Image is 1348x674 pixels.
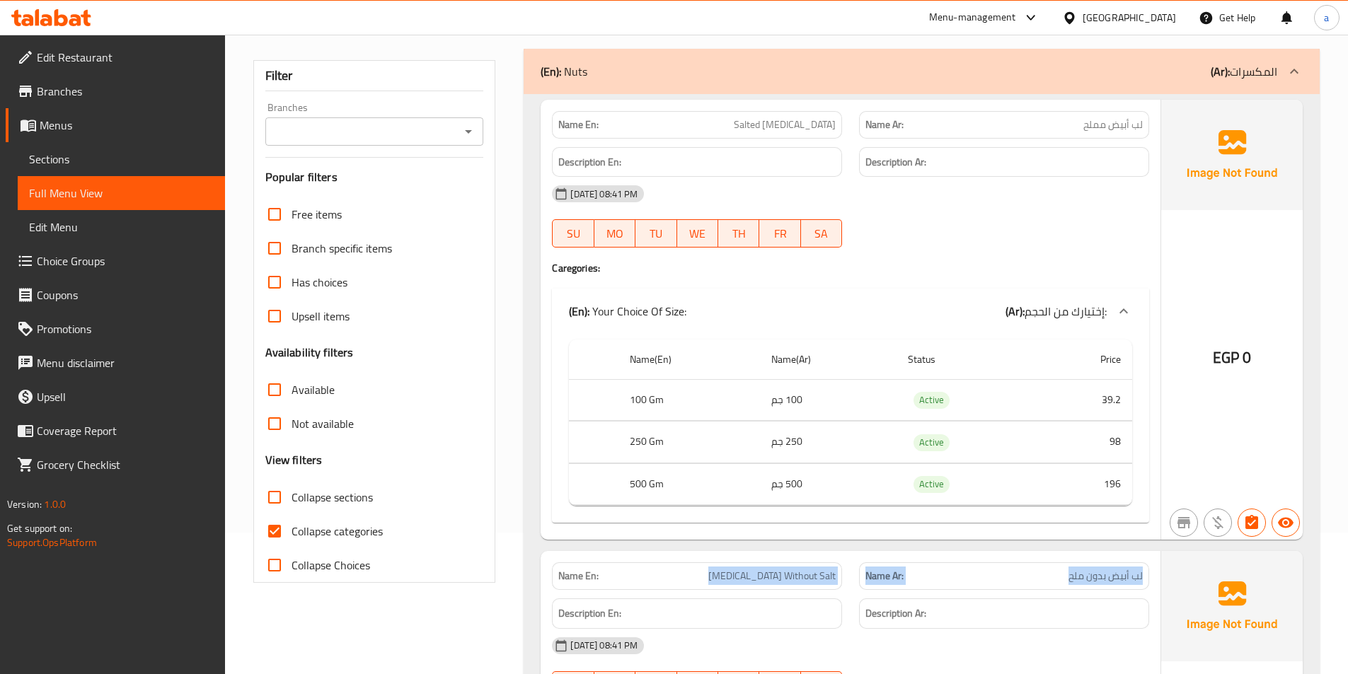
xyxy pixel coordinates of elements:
[677,219,718,248] button: WE
[541,61,561,82] b: (En):
[914,434,950,451] span: Active
[1211,61,1230,82] b: (Ar):
[914,392,950,409] div: Active
[1211,63,1277,80] p: المكسرات
[1170,509,1198,537] button: Not branch specific item
[292,240,392,257] span: Branch specific items
[1083,10,1176,25] div: [GEOGRAPHIC_DATA]
[6,40,225,74] a: Edit Restaurant
[292,489,373,506] span: Collapse sections
[1068,569,1143,583] span: لب أبيض بدون ملح
[618,379,759,421] th: 100 Gm
[558,569,599,583] strong: Name En:
[40,117,214,134] span: Menus
[760,379,897,421] td: 100 جم
[18,142,225,176] a: Sections
[7,533,97,552] a: Support.OpsPlatform
[558,223,588,244] span: SU
[569,339,1132,506] table: choices table
[897,339,1037,380] th: Status
[552,219,594,248] button: SU
[1204,509,1232,537] button: Purchased item
[565,639,643,652] span: [DATE] 08:41 PM
[6,74,225,108] a: Branches
[292,381,335,398] span: Available
[37,456,214,473] span: Grocery Checklist
[292,206,342,223] span: Free items
[6,414,225,448] a: Coverage Report
[718,219,759,248] button: TH
[807,223,836,244] span: SA
[914,434,950,451] div: Active
[1037,379,1132,421] td: 39.2
[6,312,225,346] a: Promotions
[292,308,350,325] span: Upsell items
[759,219,800,248] button: FR
[552,289,1149,334] div: (En): Your Choice Of Size:(Ar):إختيارك من الحجم:
[37,252,214,269] span: Choice Groups
[558,117,599,132] strong: Name En:
[618,463,759,505] th: 500 Gm
[37,422,214,439] span: Coverage Report
[265,344,354,361] h3: Availability filters
[37,388,214,405] span: Upsell
[914,476,950,492] span: Active
[734,117,836,132] span: Salted [MEDICAL_DATA]
[37,49,214,66] span: Edit Restaurant
[265,169,484,185] h3: Popular filters
[558,153,621,171] strong: Description En:
[724,223,754,244] span: TH
[760,463,897,505] td: 500 جم
[6,380,225,414] a: Upsell
[1083,117,1143,132] span: لب أبيض مملح
[565,187,643,201] span: [DATE] 08:41 PM
[594,219,635,248] button: MO
[569,301,589,322] b: (En):
[635,219,676,248] button: TU
[558,605,621,622] strong: Description En:
[37,83,214,100] span: Branches
[6,278,225,312] a: Coupons
[459,122,478,141] button: Open
[37,320,214,337] span: Promotions
[1213,344,1239,371] span: EGP
[683,223,713,244] span: WE
[641,223,671,244] span: TU
[292,415,354,432] span: Not available
[1272,509,1300,537] button: Available
[6,346,225,380] a: Menu disclaimer
[1037,422,1132,463] td: 98
[865,569,904,583] strong: Name Ar:
[37,354,214,371] span: Menu disclaimer
[1025,301,1107,322] span: إختيارك من الحجم:
[618,339,759,380] th: Name(En)
[29,185,214,202] span: Full Menu View
[44,495,66,513] span: 1.0.0
[1324,10,1329,25] span: a
[37,286,214,303] span: Coupons
[292,557,370,574] span: Collapse Choices
[929,9,1016,26] div: Menu-management
[618,422,759,463] th: 250 Gm
[541,63,587,80] p: Nuts
[265,61,484,91] div: Filter
[865,117,904,132] strong: Name Ar:
[29,219,214,236] span: Edit Menu
[292,523,383,540] span: Collapse categories
[1238,509,1266,537] button: Has choices
[569,303,686,320] p: Your Choice Of Size:
[6,244,225,278] a: Choice Groups
[1161,551,1303,661] img: Ae5nvW7+0k+MAAAAAElFTkSuQmCC
[18,210,225,244] a: Edit Menu
[600,223,630,244] span: MO
[7,495,42,513] span: Version:
[801,219,842,248] button: SA
[765,223,795,244] span: FR
[1037,339,1132,380] th: Price
[865,153,926,171] strong: Description Ar:
[760,422,897,463] td: 250 جم
[1161,100,1303,210] img: Ae5nvW7+0k+MAAAAAElFTkSuQmCC
[865,605,926,622] strong: Description Ar:
[760,339,897,380] th: Name(Ar)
